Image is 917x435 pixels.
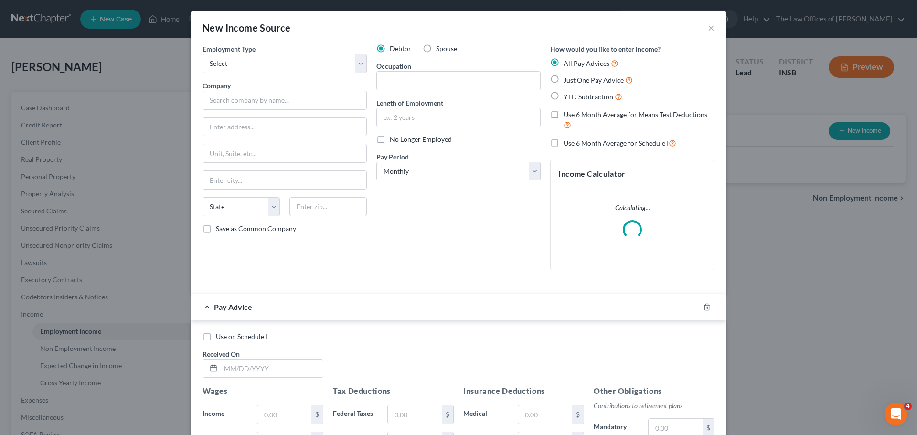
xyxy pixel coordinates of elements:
label: Federal Taxes [328,405,383,424]
label: Length of Employment [376,98,443,108]
span: 4 [904,403,912,410]
input: Unit, Suite, etc... [203,144,366,162]
span: Spouse [436,44,457,53]
input: MM/DD/YYYY [221,360,323,378]
div: New Income Source [203,21,291,34]
input: Search company by name... [203,91,367,110]
iframe: Intercom live chat [885,403,907,425]
span: YTD Subtraction [564,93,613,101]
span: Debtor [390,44,411,53]
span: Use on Schedule I [216,332,267,340]
input: 0.00 [257,405,311,424]
span: Received On [203,350,240,358]
input: 0.00 [388,405,442,424]
button: × [708,22,714,33]
span: Income [203,409,224,417]
span: Use 6 Month Average for Schedule I [564,139,669,147]
div: $ [572,405,584,424]
input: Enter city... [203,171,366,189]
span: Employment Type [203,45,256,53]
div: $ [442,405,453,424]
label: Medical [458,405,513,424]
span: Pay Period [376,153,409,161]
span: Company [203,82,231,90]
span: Just One Pay Advice [564,76,624,84]
label: How would you like to enter income? [550,44,661,54]
span: All Pay Advices [564,59,609,67]
h5: Wages [203,385,323,397]
input: 0.00 [518,405,572,424]
h5: Other Obligations [594,385,714,397]
span: Save as Common Company [216,224,296,233]
span: No Longer Employed [390,135,452,143]
p: Calculating... [558,203,706,212]
input: Enter zip... [289,197,367,216]
h5: Insurance Deductions [463,385,584,397]
span: Use 6 Month Average for Means Test Deductions [564,110,707,118]
h5: Income Calculator [558,168,706,180]
input: -- [377,72,540,90]
label: Occupation [376,61,411,71]
h5: Tax Deductions [333,385,454,397]
div: $ [311,405,323,424]
span: Pay Advice [214,302,252,311]
input: ex: 2 years [377,108,540,127]
input: Enter address... [203,118,366,136]
p: Contributions to retirement plans [594,401,714,411]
